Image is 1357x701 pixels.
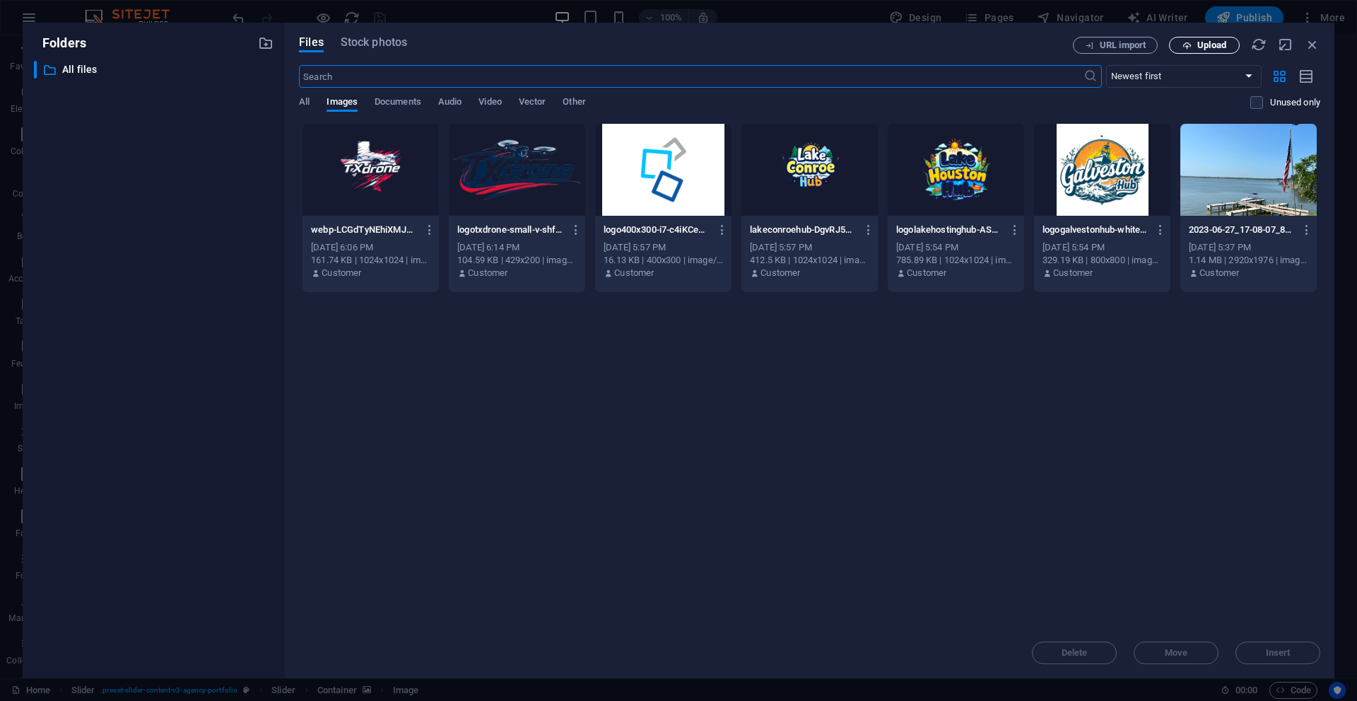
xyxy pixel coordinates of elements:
[896,241,1016,254] div: [DATE] 5:54 PM
[907,267,946,279] p: Customer
[1270,96,1320,109] p: Displays only files that are not in use on the website. Files added during this session can still...
[1189,254,1308,267] div: 1.14 MB | 2920x1976 | image/jpeg
[311,241,430,254] div: [DATE] 6:06 PM
[1197,41,1226,50] span: Upload
[1199,267,1239,279] p: Customer
[750,224,856,236] p: lakeconroehub-DgvRJ5KUqKPkKJrRv6hEPQ.png
[375,93,421,113] span: Documents
[604,254,723,267] div: 16.13 KB | 400x300 | image/png
[299,65,1083,88] input: Search
[614,267,654,279] p: Customer
[457,224,563,236] p: logotxdrone-small-v-shfH0FKKxYlp381zgp-nwQ.png
[62,62,247,78] p: All files
[1053,267,1093,279] p: Customer
[604,224,710,236] p: logo400x300-i7-c4iKCeYCDj96ZnBoC3w.png
[468,267,507,279] p: Customer
[457,241,577,254] div: [DATE] 6:14 PM
[258,35,274,51] i: Create new folder
[1189,224,1295,236] p: 2023-06-27_17-08-07_816-8kW6dRBR07z1cHZNDmiMbA.jpg
[478,93,501,113] span: Video
[311,254,430,267] div: 161.74 KB | 1024x1024 | image/webp
[322,267,361,279] p: Customer
[299,93,310,113] span: All
[1042,224,1149,236] p: logogalvestonhub-whitebg-joRpiWm0HgwOPiYkZhP4uQ.jpg
[311,224,417,236] p: webp-LCGdTyNEhiXMJwwoyZfB6Q.webp
[1100,41,1146,50] span: URL import
[1189,241,1308,254] div: [DATE] 5:37 PM
[299,34,324,51] span: Files
[341,34,407,51] span: Stock photos
[896,254,1016,267] div: 785.89 KB | 1024x1024 | image/png
[1251,37,1267,52] i: Reload
[760,267,800,279] p: Customer
[1278,37,1293,52] i: Minimize
[750,241,869,254] div: [DATE] 5:57 PM
[438,93,462,113] span: Audio
[519,93,546,113] span: Vector
[1169,37,1240,54] button: Upload
[896,224,1002,236] p: logolakehostinghub-ASZ3LD6hLPVOcVrGCETbxA.png
[1305,37,1320,52] i: Close
[1042,254,1162,267] div: 329.19 KB | 800x800 | image/jpeg
[457,254,577,267] div: 104.59 KB | 429x200 | image/png
[327,93,358,113] span: Images
[563,93,585,113] span: Other
[34,34,86,52] p: Folders
[604,241,723,254] div: [DATE] 5:57 PM
[1073,37,1158,54] button: URL import
[34,61,37,79] div: ​
[750,254,869,267] div: 412.5 KB | 1024x1024 | image/png
[1042,241,1162,254] div: [DATE] 5:54 PM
